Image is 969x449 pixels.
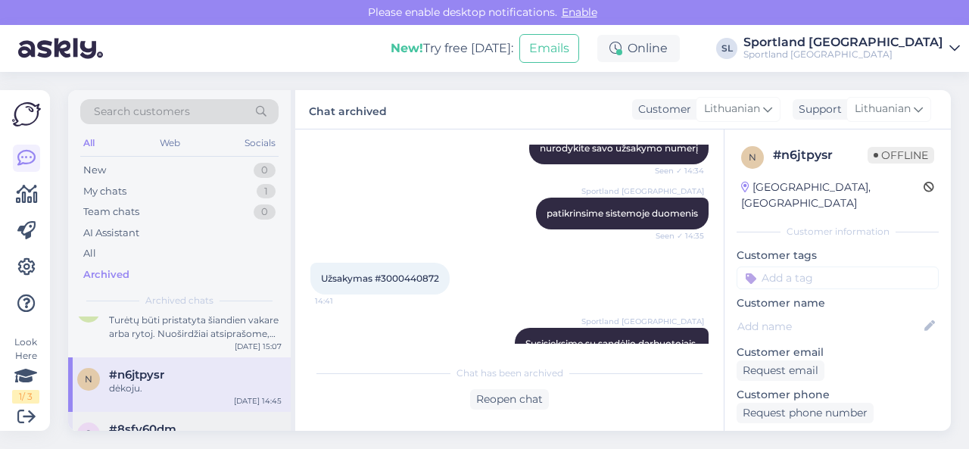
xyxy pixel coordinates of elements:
[737,429,939,445] p: Visited pages
[737,360,824,381] div: Request email
[309,99,387,120] label: Chat archived
[525,338,698,349] span: Susisieksime su sandėlio darbuotojais.
[109,422,176,436] span: #8sfy60dm
[145,294,213,307] span: Archived chats
[109,368,164,382] span: #n6jtpysr
[109,313,282,341] div: Turėtų būti pristatyta šiandien vakare arba rytoj. Nuoširdžiai atsiprašome, jog užsakymo pristaty...
[391,39,513,58] div: Try free [DATE]:
[80,133,98,153] div: All
[743,48,943,61] div: Sportland [GEOGRAPHIC_DATA]
[83,226,139,241] div: AI Assistant
[519,34,579,63] button: Emails
[86,428,92,439] span: 8
[737,403,874,423] div: Request phone number
[315,295,372,307] span: 14:41
[632,101,691,117] div: Customer
[597,35,680,62] div: Online
[737,318,921,335] input: Add name
[12,102,41,126] img: Askly Logo
[743,36,943,48] div: Sportland [GEOGRAPHIC_DATA]
[83,267,129,282] div: Archived
[737,267,939,289] input: Add a tag
[647,165,704,176] span: Seen ✓ 14:34
[704,101,760,117] span: Lithuanian
[581,316,704,327] span: Sportland [GEOGRAPHIC_DATA]
[234,395,282,407] div: [DATE] 14:45
[391,41,423,55] b: New!
[254,163,276,178] div: 0
[321,273,439,284] span: Užsakymas #3000440872
[254,204,276,220] div: 0
[581,186,704,197] span: Sportland [GEOGRAPHIC_DATA]
[83,163,106,178] div: New
[737,295,939,311] p: Customer name
[737,225,939,239] div: Customer information
[647,230,704,242] span: Seen ✓ 14:35
[456,366,563,380] span: Chat has been archived
[868,147,934,164] span: Offline
[737,345,939,360] p: Customer email
[547,207,698,219] span: patikrinsime sistemoje duomenis
[540,142,698,154] span: nurodykite savo užsakymo numerį
[12,390,39,404] div: 1 / 3
[85,373,92,385] span: n
[557,5,602,19] span: Enable
[737,387,939,403] p: Customer phone
[83,184,126,199] div: My chats
[241,133,279,153] div: Socials
[157,133,183,153] div: Web
[257,184,276,199] div: 1
[109,382,282,395] div: dėkoju.
[235,341,282,352] div: [DATE] 15:07
[83,246,96,261] div: All
[855,101,911,117] span: Lithuanian
[737,248,939,263] p: Customer tags
[12,335,39,404] div: Look Here
[470,389,549,410] div: Reopen chat
[83,204,139,220] div: Team chats
[716,38,737,59] div: SL
[741,179,924,211] div: [GEOGRAPHIC_DATA], [GEOGRAPHIC_DATA]
[773,146,868,164] div: # n6jtpysr
[749,151,756,163] span: n
[94,104,190,120] span: Search customers
[743,36,960,61] a: Sportland [GEOGRAPHIC_DATA]Sportland [GEOGRAPHIC_DATA]
[793,101,842,117] div: Support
